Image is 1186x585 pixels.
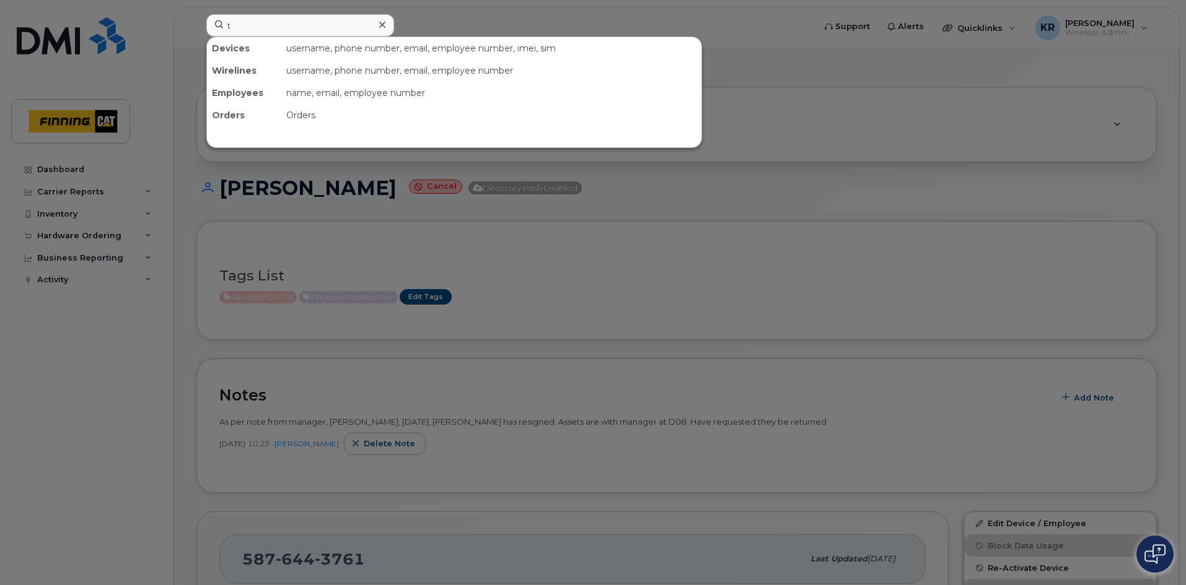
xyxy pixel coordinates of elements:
div: Orders [281,104,701,126]
img: Open chat [1144,544,1166,564]
div: username, phone number, email, employee number, imei, sim [281,37,701,59]
div: Orders [207,104,281,126]
div: name, email, employee number [281,82,701,104]
div: Devices [207,37,281,59]
div: Wirelines [207,59,281,82]
div: Employees [207,82,281,104]
div: username, phone number, email, employee number [281,59,701,82]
